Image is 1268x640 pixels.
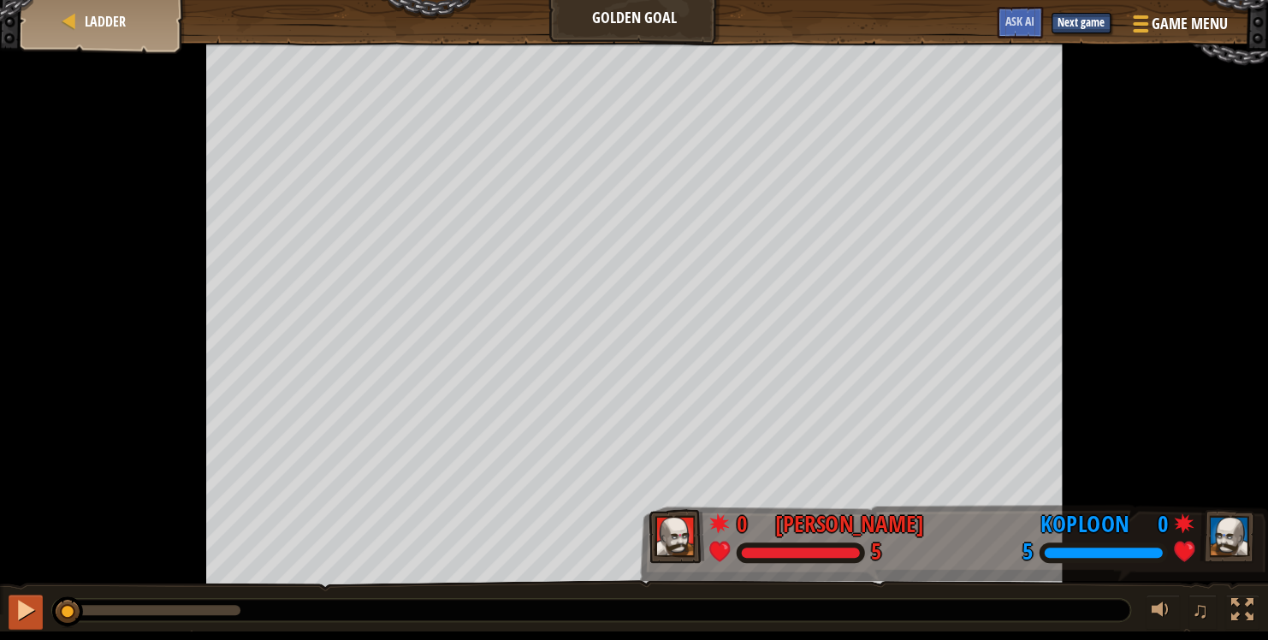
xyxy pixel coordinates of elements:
[1152,13,1228,35] span: Game Menu
[1188,595,1218,630] button: ♫
[1005,13,1034,29] span: Ask AI
[1225,595,1259,630] button: Toggle fullscreen
[775,508,924,542] div: [PERSON_NAME]
[1040,508,1129,542] div: Koploon
[737,508,762,531] div: 0
[9,595,43,630] button: Ctrl + P: Pause
[1119,7,1238,47] button: Game Menu
[997,7,1043,39] button: Ask AI
[649,509,704,563] img: thang_avatar_frame.png
[871,541,881,564] div: 5
[1022,541,1033,564] div: 5
[85,12,126,31] span: Ladder
[1142,508,1168,531] div: 0
[80,12,126,31] a: Ladder
[1192,597,1209,623] span: ♫
[1052,13,1111,33] button: Next game
[1146,595,1180,630] button: Adjust volume
[1200,509,1255,563] img: thang_avatar_frame.png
